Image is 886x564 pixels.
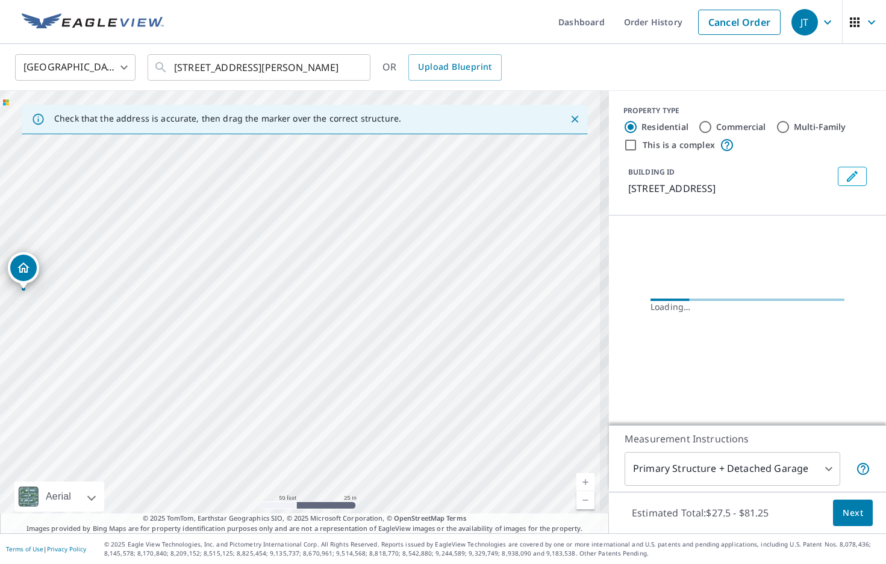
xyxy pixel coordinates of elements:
[641,121,688,133] label: Residential
[625,432,870,446] p: Measurement Instructions
[446,513,466,522] a: Terms
[838,167,867,186] button: Edit building 1
[15,51,136,84] div: [GEOGRAPHIC_DATA]
[794,121,846,133] label: Multi-Family
[143,513,466,524] span: © 2025 TomTom, Earthstar Geographics SIO, © 2025 Microsoft Corporation, ©
[22,13,164,31] img: EV Logo
[174,51,346,84] input: Search by address or latitude-longitude
[576,491,594,509] a: Current Level 19, Zoom Out
[42,482,75,512] div: Aerial
[843,506,863,521] span: Next
[628,167,675,177] p: BUILDING ID
[6,545,86,553] p: |
[650,301,844,313] div: Loading…
[54,113,401,124] p: Check that the address is accurate, then drag the marker over the correct structure.
[382,54,502,81] div: OR
[394,513,445,522] a: OpenStreetMap
[14,482,104,512] div: Aerial
[833,500,873,527] button: Next
[104,540,880,558] p: © 2025 Eagle View Technologies, Inc. and Pictometry International Corp. All Rights Reserved. Repo...
[408,54,501,81] a: Upload Blueprint
[623,105,872,116] div: PROPERTY TYPE
[643,139,715,151] label: This is a complex
[576,473,594,491] a: Current Level 19, Zoom In
[856,462,870,476] span: Your report will include the primary structure and a detached garage if one exists.
[698,10,781,35] a: Cancel Order
[8,252,39,290] div: Dropped pin, building 1, Residential property, 210 Timberlane Dr Carthage, TX 75633
[628,181,833,196] p: [STREET_ADDRESS]
[418,60,491,75] span: Upload Blueprint
[6,545,43,553] a: Terms of Use
[622,500,779,526] p: Estimated Total: $27.5 - $81.25
[716,121,766,133] label: Commercial
[625,452,840,486] div: Primary Structure + Detached Garage
[791,9,818,36] div: JT
[47,545,86,553] a: Privacy Policy
[567,111,582,127] button: Close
